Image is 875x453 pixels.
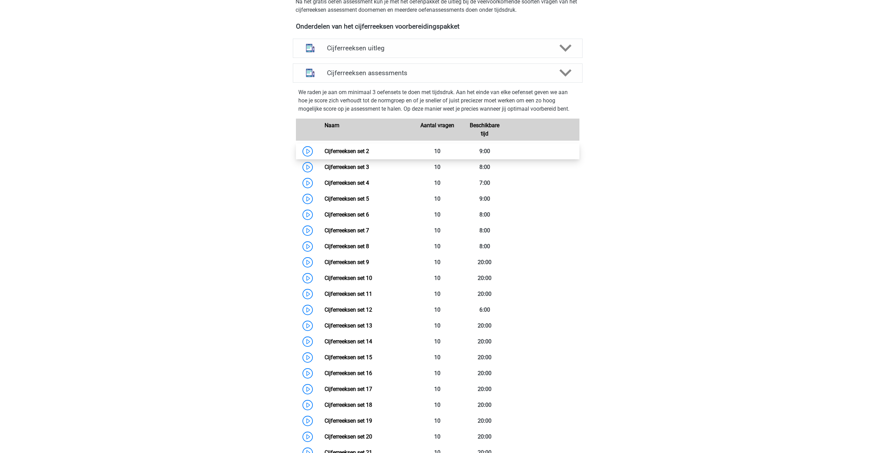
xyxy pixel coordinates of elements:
[298,88,577,113] p: We raden je aan om minimaal 3 oefensets te doen met tijdsdruk. Aan het einde van elke oefenset ge...
[461,121,508,138] div: Beschikbare tijd
[327,44,548,52] h4: Cijferreeksen uitleg
[325,180,369,186] a: Cijferreeksen set 4
[319,121,414,138] div: Naam
[325,322,372,329] a: Cijferreeksen set 13
[325,338,372,345] a: Cijferreeksen set 14
[301,39,319,57] img: cijferreeksen uitleg
[325,386,372,392] a: Cijferreeksen set 17
[325,164,369,170] a: Cijferreeksen set 3
[325,370,372,376] a: Cijferreeksen set 16
[290,39,585,58] a: uitleg Cijferreeksen uitleg
[325,354,372,361] a: Cijferreeksen set 15
[325,275,372,281] a: Cijferreeksen set 10
[325,417,372,424] a: Cijferreeksen set 19
[325,306,372,313] a: Cijferreeksen set 12
[325,227,369,234] a: Cijferreeksen set 7
[290,63,585,83] a: assessments Cijferreeksen assessments
[325,291,372,297] a: Cijferreeksen set 11
[325,195,369,202] a: Cijferreeksen set 5
[325,433,372,440] a: Cijferreeksen set 20
[325,259,369,265] a: Cijferreeksen set 9
[325,243,369,250] a: Cijferreeksen set 8
[296,22,579,30] h4: Onderdelen van het cijferreeksen voorbereidingspakket
[327,69,548,77] h4: Cijferreeksen assessments
[325,148,369,154] a: Cijferreeksen set 2
[325,402,372,408] a: Cijferreeksen set 18
[414,121,461,138] div: Aantal vragen
[325,211,369,218] a: Cijferreeksen set 6
[301,64,319,82] img: cijferreeksen assessments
